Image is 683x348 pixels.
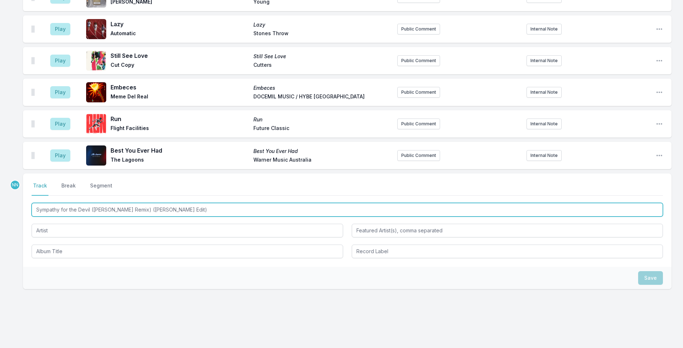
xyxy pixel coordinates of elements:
span: Best You Ever Had [253,148,392,155]
span: Cut Copy [111,61,249,70]
img: Drag Handle [32,120,34,127]
img: Drag Handle [32,152,34,159]
img: Drag Handle [32,89,34,96]
span: Best You Ever Had [111,146,249,155]
button: Public Comment [397,119,440,129]
input: Record Label [352,245,663,258]
img: Drag Handle [32,25,34,33]
img: Drag Handle [32,57,34,64]
button: Internal Note [527,150,562,161]
span: Still See Love [111,51,249,60]
button: Public Comment [397,87,440,98]
span: Meme Del Real [111,93,249,102]
button: Track [32,182,48,196]
button: Open playlist item options [656,89,663,96]
span: Embeces [253,84,392,92]
input: Album Title [32,245,343,258]
button: Public Comment [397,55,440,66]
button: Save [638,271,663,285]
span: Run [111,115,249,123]
span: Stones Throw [253,30,392,38]
button: Internal Note [527,87,562,98]
span: Still See Love [253,53,392,60]
span: Automatic [111,30,249,38]
button: Open playlist item options [656,25,663,33]
button: Open playlist item options [656,152,663,159]
input: Track Title [32,203,663,217]
img: Best You Ever Had [86,145,106,166]
span: Cutters [253,61,392,70]
img: Embeces [86,82,106,102]
span: Lazy [253,21,392,28]
button: Segment [89,182,114,196]
input: Featured Artist(s), comma separated [352,224,663,237]
button: Public Comment [397,150,440,161]
p: Nassir Nassirzadeh [10,180,20,190]
button: Internal Note [527,24,562,34]
button: Break [60,182,77,196]
span: Lazy [111,20,249,28]
span: Embeces [111,83,249,92]
span: Flight Facilities [111,125,249,133]
span: The Lagoons [111,156,249,165]
button: Play [50,55,70,67]
img: Still See Love [86,51,106,71]
span: Run [253,116,392,123]
button: Open playlist item options [656,57,663,64]
button: Internal Note [527,55,562,66]
input: Artist [32,224,343,237]
span: Warner Music Australia [253,156,392,165]
button: Play [50,118,70,130]
img: Lazy [86,19,106,39]
span: DOCEMIL MUSIC / HYBE [GEOGRAPHIC_DATA] [253,93,392,102]
button: Open playlist item options [656,120,663,127]
button: Play [50,86,70,98]
button: Public Comment [397,24,440,34]
button: Internal Note [527,119,562,129]
span: Future Classic [253,125,392,133]
button: Play [50,23,70,35]
img: Run [86,114,106,134]
button: Play [50,149,70,162]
